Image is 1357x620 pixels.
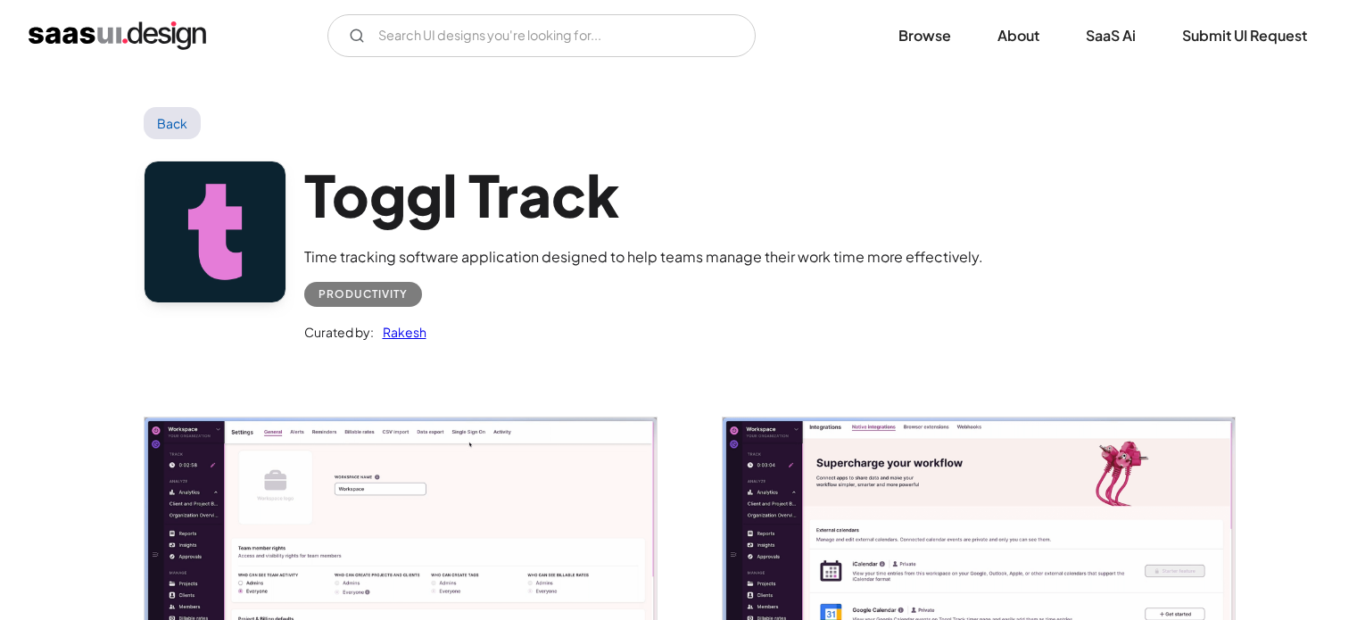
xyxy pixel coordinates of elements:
a: Back [144,107,202,139]
a: About [976,16,1061,55]
div: Time tracking software application designed to help teams manage their work time more effectively. [304,246,983,268]
div: Curated by: [304,321,374,343]
a: SaaS Ai [1064,16,1157,55]
a: home [29,21,206,50]
input: Search UI designs you're looking for... [327,14,756,57]
a: Rakesh [374,321,426,343]
a: Browse [877,16,972,55]
form: Email Form [327,14,756,57]
div: Productivity [319,284,408,305]
h1: Toggl Track [304,161,983,229]
a: Submit UI Request [1161,16,1328,55]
